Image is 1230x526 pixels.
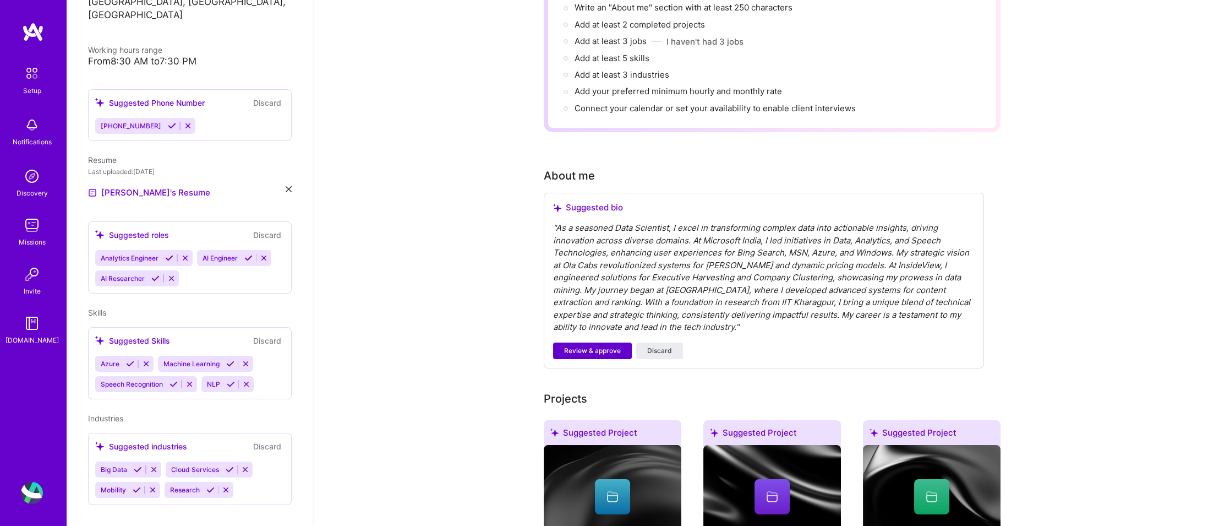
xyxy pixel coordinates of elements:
span: Add at least 5 skills [575,53,649,63]
span: Analytics Engineer [101,254,158,262]
img: bell [21,114,43,136]
span: Speech Recognition [101,380,163,388]
div: Suggested industries [95,441,187,452]
img: discovery [21,165,43,187]
span: Big Data [101,465,127,474]
img: logo [22,22,44,42]
i: icon SuggestedTeams [95,230,105,240]
div: Suggested Phone Number [95,97,205,109]
i: icon SuggestedTeams [553,204,561,212]
i: Accept [226,465,234,474]
div: Suggested bio [553,202,975,213]
span: Cloud Services [171,465,219,474]
button: Discard [636,343,683,359]
div: Add projects you've worked on [544,391,587,407]
div: Notifications [13,136,52,148]
i: Reject [142,360,150,368]
i: Reject [222,486,230,494]
button: Discard [250,440,285,453]
a: User Avatar [18,482,46,504]
img: Invite [21,263,43,285]
i: Accept [133,486,141,494]
span: Skills [88,308,106,317]
i: Accept [151,274,160,283]
i: icon SuggestedTeams [95,442,105,451]
i: Reject [167,274,176,283]
i: Reject [181,254,189,262]
div: About me [544,167,595,184]
span: Working hours range [88,45,162,55]
i: Reject [184,122,192,130]
div: Suggested roles [95,229,169,241]
span: Review & approve [564,346,621,356]
img: Resume [88,188,97,197]
i: icon Close [286,186,292,192]
span: Mobility [101,486,126,494]
div: [DOMAIN_NAME] [6,334,59,346]
div: Last uploaded: [DATE] [88,166,292,177]
span: Add your preferred minimum hourly and monthly rate [575,86,782,96]
a: [PERSON_NAME]'s Resume [88,186,210,199]
span: Azure [101,360,119,368]
span: Industries [88,414,123,423]
span: NLP [207,380,220,388]
i: Accept [227,380,235,388]
img: setup [20,62,43,85]
span: Connect your calendar or set your availability to enable client interviews [575,103,856,113]
button: I haven't had 3 jobs [666,36,744,47]
div: Suggested Skills [95,335,170,346]
span: Add at least 2 completed projects [575,19,705,30]
img: teamwork [21,214,43,236]
i: Accept [134,465,142,474]
span: Research [170,486,200,494]
i: Reject [242,360,250,368]
img: User Avatar [21,482,43,504]
i: Accept [244,254,253,262]
span: AI Engineer [203,254,238,262]
button: Discard [250,334,285,347]
i: icon SuggestedTeams [550,429,559,437]
span: Discard [647,346,672,356]
div: Suggested Project [703,420,841,449]
div: Suggested Project [863,420,1001,449]
div: From 8:30 AM to 7:30 PM [88,56,292,67]
div: Suggested Project [544,420,681,449]
div: Setup [23,85,41,96]
div: Missions [19,236,46,248]
i: Accept [226,360,234,368]
div: Discovery [17,187,48,199]
i: Reject [241,465,249,474]
div: Projects [544,391,587,407]
i: Reject [260,254,268,262]
span: [PHONE_NUMBER] [101,122,161,130]
i: Reject [149,486,157,494]
div: " As a seasoned Data Scientist, I excel in transforming complex data into actionable insights, dr... [553,222,975,334]
i: Accept [165,254,173,262]
span: Machine Learning [163,360,220,368]
span: AI Researcher [101,274,145,283]
i: icon SuggestedTeams [95,98,105,107]
span: Write an "About me" section with at least 250 characters [575,2,795,13]
i: icon SuggestedTeams [710,429,718,437]
i: Reject [185,380,194,388]
span: Add at least 3 industries [575,69,669,80]
span: Resume [88,155,117,165]
i: Accept [170,380,178,388]
img: guide book [21,312,43,334]
i: icon SuggestedTeams [870,429,878,437]
i: Accept [206,486,215,494]
div: Invite [24,285,41,297]
button: Review & approve [553,343,632,359]
i: Reject [150,465,158,474]
button: Discard [250,96,285,109]
i: Accept [126,360,134,368]
span: Add at least 3 jobs [575,36,647,46]
i: Reject [242,380,250,388]
i: Accept [168,122,176,130]
i: icon SuggestedTeams [95,336,105,345]
button: Discard [250,229,285,241]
